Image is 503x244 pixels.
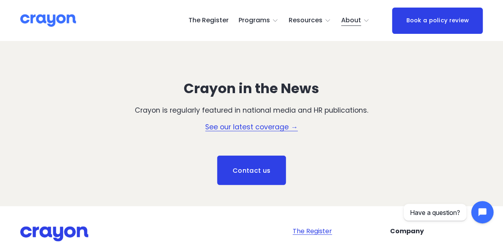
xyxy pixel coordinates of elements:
[392,8,483,34] a: Book a policy review
[239,14,279,27] a: folder dropdown
[341,14,370,27] a: folder dropdown
[390,226,424,236] strong: Company
[293,226,332,236] a: The Register
[341,15,361,26] span: About
[217,156,286,185] a: Contact us
[239,15,270,26] span: Programs
[205,122,298,132] a: See our latest coverage →
[184,79,319,98] strong: Crayon in the News
[188,14,228,27] a: The Register
[117,105,385,115] p: Crayon is regularly featured in national media and HR publications.
[289,15,322,26] span: Resources
[20,14,76,27] img: Crayon
[289,14,331,27] a: folder dropdown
